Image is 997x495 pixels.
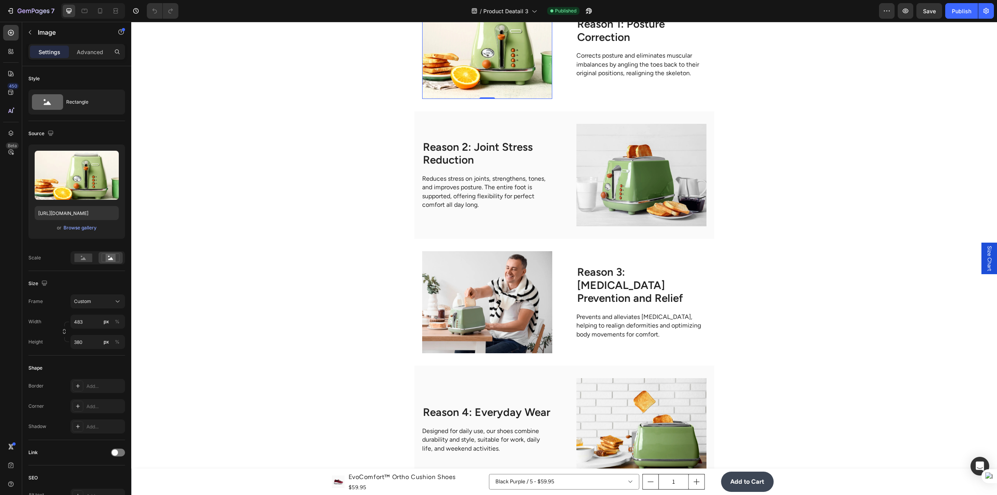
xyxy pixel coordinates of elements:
button: 7 [3,3,58,19]
div: Add... [86,423,123,430]
div: $59.95 [217,461,326,470]
img: gempages_432750572815254551-ed437212-7f3d-4e87-8ecf-a5b40df64c7c.webp [445,356,575,459]
h2: Reason 2: Joint Stress Reduction [291,118,421,146]
div: Border [28,382,44,389]
button: % [102,337,111,347]
p: Designed for daily use, our shoes combine durability and style, suitable for work, daily life, an... [291,405,420,431]
label: Frame [28,298,43,305]
p: Advanced [77,48,103,56]
p: Corrects posture and eliminates muscular imbalances by angling the toes back to their original po... [445,30,574,56]
div: Shadow [28,423,46,430]
div: Add... [86,403,123,410]
img: gempages_579492319821038385-7c254527-30ef-4f87-bbe3-b998ce7158f9.webp [445,102,575,204]
div: Source [28,129,55,139]
p: Reduces stress on joints, strengthens, tones, and improves posture. The entire foot is supported,... [291,153,420,188]
button: px [113,337,122,347]
span: Published [555,7,576,14]
button: Browse gallery [63,224,97,232]
input: quantity [527,453,558,467]
div: Link [28,449,38,456]
iframe: Design area [131,22,997,495]
button: Custom [70,294,125,308]
div: SEO [28,474,38,481]
h2: Reason 3: [MEDICAL_DATA] Prevention and Relief [445,243,575,284]
span: Save [923,8,936,14]
div: 450 [7,83,19,89]
img: preview-image [35,151,119,200]
label: Height [28,338,43,345]
div: Add... [86,383,123,390]
button: increment [558,453,573,467]
div: % [115,318,120,325]
div: Open Intercom Messenger [971,457,989,476]
div: Shape [28,365,42,372]
div: Beta [6,143,19,149]
span: or [57,223,62,233]
div: Publish [952,7,971,15]
button: Publish [945,3,978,19]
span: Custom [74,298,91,305]
input: px% [70,315,125,329]
div: Size [28,278,49,289]
img: gempages_432750572815254551-e482b8d6-7abe-4a97-b54a-79c1ad70bbfa.webp [291,229,421,332]
button: <p><strong>Add to Cart</strong></p> [590,450,642,470]
div: Scale [28,254,41,261]
span: Product Deatail 3 [483,7,528,15]
div: % [115,338,120,345]
p: Settings [39,48,60,56]
div: Rectangle [66,93,114,111]
button: Save [916,3,942,19]
h2: Reason 4: Everyday Wear [291,383,421,398]
div: Style [28,75,40,82]
div: Undo/Redo [147,3,178,19]
p: Prevents and alleviates [MEDICAL_DATA], helping to realign deformities and optimizing body moveme... [445,291,574,317]
p: Image [38,28,104,37]
div: px [104,318,109,325]
label: Width [28,318,41,325]
div: Browse gallery [63,224,97,231]
input: https://example.com/image.jpg [35,206,119,220]
span: Size Chart [854,224,862,249]
h1: EvoComfort™ Ortho Cushion Shoes [217,450,326,461]
strong: Add to Cart [599,456,633,463]
input: px% [70,335,125,349]
div: Corner [28,403,44,410]
div: px [104,338,109,345]
button: % [102,317,111,326]
button: px [113,317,122,326]
button: decrement [512,453,527,467]
span: / [480,7,482,15]
p: 7 [51,6,55,16]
